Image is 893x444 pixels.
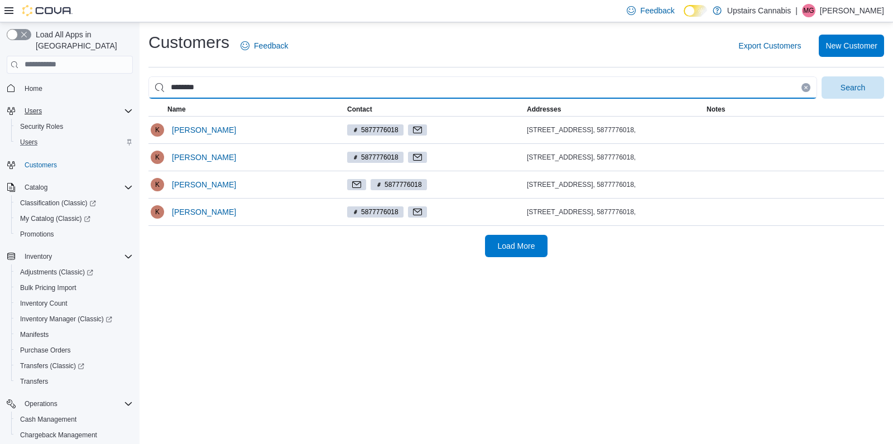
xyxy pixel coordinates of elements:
span: Customers [25,161,57,170]
button: Customers [2,157,137,173]
span: K [155,151,160,164]
span: Adjustments (Classic) [20,268,93,277]
span: Users [25,107,42,115]
div: Kristine [151,178,164,191]
button: [PERSON_NAME] [167,119,241,141]
button: [PERSON_NAME] [167,201,241,223]
span: New Customer [825,40,877,51]
button: Purchase Orders [11,342,137,358]
a: Adjustments (Classic) [16,266,98,279]
span: 5877776018 [371,179,427,190]
a: Classification (Classic) [11,195,137,211]
a: My Catalog (Classic) [16,212,95,225]
span: 5877776018 [361,152,399,162]
span: My Catalog (Classic) [20,214,90,223]
button: [PERSON_NAME] [167,173,241,196]
button: Operations [20,397,62,411]
span: Search [841,82,865,93]
span: Chargeback Management [20,431,97,440]
div: Kristine [151,151,164,164]
span: Home [20,81,133,95]
a: Inventory Count [16,297,72,310]
div: [STREET_ADDRESS], 5877776018, [527,153,702,162]
a: Promotions [16,228,59,241]
span: Bulk Pricing Import [16,281,133,295]
button: Manifests [11,327,137,342]
span: 5877776018 [361,125,399,135]
span: Bulk Pricing Import [20,283,76,292]
span: [PERSON_NAME] [172,206,236,218]
span: 5877776018 [361,207,399,217]
a: Adjustments (Classic) [11,264,137,280]
span: Transfers (Classic) [20,361,84,370]
span: Name [167,105,186,114]
button: Operations [2,396,137,412]
button: Inventory Count [11,296,137,311]
a: Transfers [16,375,52,388]
span: Security Roles [16,120,133,133]
a: Customers [20,158,61,172]
span: Addresses [527,105,561,114]
a: Transfers (Classic) [16,359,89,373]
span: Promotions [16,228,133,241]
span: Feedback [254,40,288,51]
span: Inventory Count [20,299,68,308]
span: K [155,123,160,137]
button: Load More [485,235,548,257]
span: 5877776018 [347,206,404,218]
span: Purchase Orders [20,346,71,355]
span: Operations [25,399,57,408]
span: [PERSON_NAME] [172,179,236,190]
button: Inventory [20,250,56,263]
a: Security Roles [16,120,68,133]
a: Purchase Orders [16,344,75,357]
span: Purchase Orders [16,344,133,357]
span: Home [25,84,42,93]
span: K [155,178,160,191]
span: Cash Management [20,415,76,424]
span: Adjustments (Classic) [16,266,133,279]
span: Classification (Classic) [20,199,96,207]
button: Catalog [2,180,137,195]
span: 5877776018 [347,152,404,163]
span: Users [16,136,133,149]
span: Inventory Manager (Classic) [20,315,112,324]
button: Catalog [20,181,52,194]
button: Users [20,104,46,118]
button: Home [2,80,137,96]
span: Users [20,104,133,118]
a: Chargeback Management [16,428,102,442]
span: Load More [498,240,535,252]
div: Kristine [151,205,164,219]
a: Manifests [16,328,53,341]
a: Users [16,136,42,149]
span: Operations [20,397,133,411]
span: Notes [707,105,725,114]
button: Export Customers [734,35,805,57]
span: My Catalog (Classic) [16,212,133,225]
a: Inventory Manager (Classic) [16,312,117,326]
button: Users [11,134,137,150]
img: Cova [22,5,73,16]
button: Transfers [11,374,137,389]
a: Classification (Classic) [16,196,100,210]
div: Megan Gorham [802,4,815,17]
span: Customers [20,158,133,172]
span: Catalog [20,181,133,194]
button: Search [822,76,884,99]
button: [PERSON_NAME] [167,146,241,168]
a: Inventory Manager (Classic) [11,311,137,327]
input: Dark Mode [684,5,707,17]
button: Users [2,103,137,119]
h1: Customers [148,31,229,54]
a: Feedback [236,35,292,57]
div: Kristine [151,123,164,137]
p: | [795,4,798,17]
span: Chargeback Management [16,428,133,442]
span: [PERSON_NAME] [172,124,236,136]
a: Home [20,82,47,95]
span: MG [803,4,814,17]
span: Users [20,138,37,147]
span: [PERSON_NAME] [172,152,236,163]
